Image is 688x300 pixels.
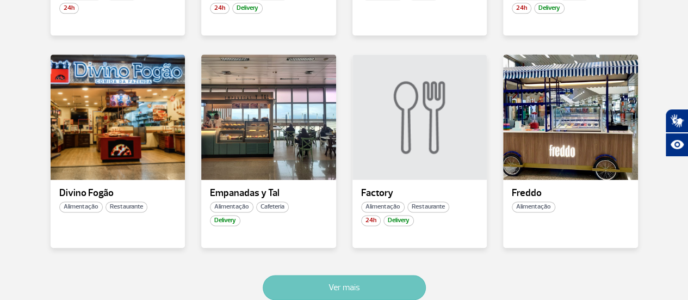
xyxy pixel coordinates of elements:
button: Ver mais [263,275,426,300]
span: Restaurante [407,201,449,212]
span: Alimentação [59,201,103,212]
button: Abrir tradutor de língua de sinais. [665,109,688,133]
span: Cafeteria [256,201,289,212]
button: Abrir recursos assistivos. [665,133,688,157]
span: 24h [210,3,230,14]
span: Delivery [534,3,565,14]
span: Delivery [232,3,263,14]
span: Delivery [383,215,414,226]
span: Alimentação [361,201,405,212]
span: Delivery [210,215,240,226]
span: Alimentação [210,201,253,212]
p: Factory [361,188,479,199]
p: Empanadas y Tal [210,188,327,199]
span: 24h [361,215,381,226]
p: Freddo [512,188,629,199]
span: Alimentação [512,201,555,212]
span: 24h [512,3,531,14]
p: Divino Fogão [59,188,177,199]
span: Restaurante [106,201,147,212]
span: 24h [59,3,79,14]
div: Plugin de acessibilidade da Hand Talk. [665,109,688,157]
